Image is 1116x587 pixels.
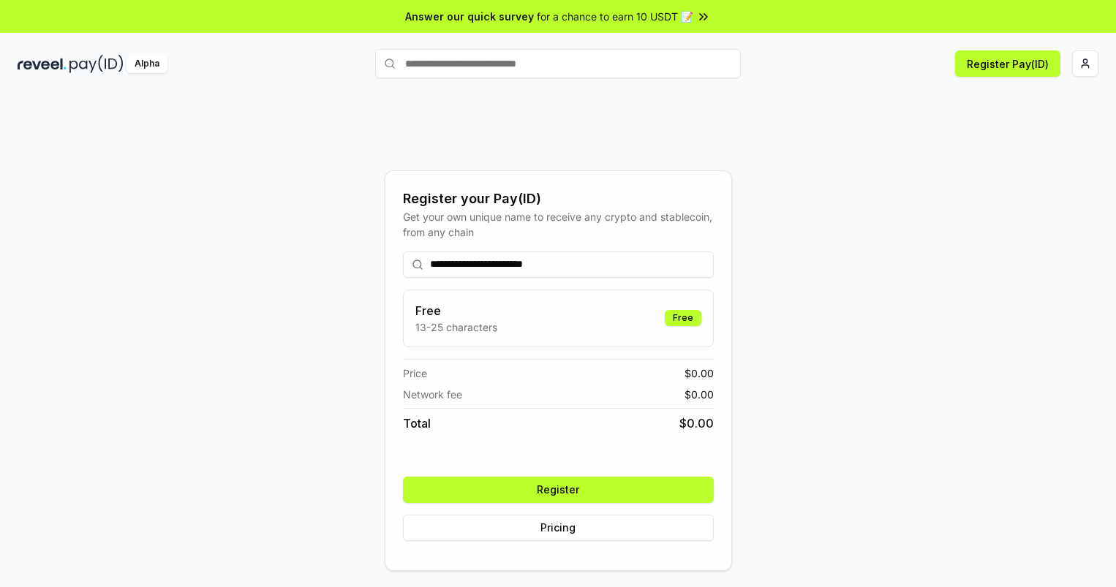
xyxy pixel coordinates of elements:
[403,414,431,432] span: Total
[403,209,714,240] div: Get your own unique name to receive any crypto and stablecoin, from any chain
[665,310,701,326] div: Free
[415,302,497,319] h3: Free
[415,319,497,335] p: 13-25 characters
[127,55,167,73] div: Alpha
[955,50,1060,77] button: Register Pay(ID)
[403,387,462,402] span: Network fee
[679,414,714,432] span: $ 0.00
[537,9,693,24] span: for a chance to earn 10 USDT 📝
[403,189,714,209] div: Register your Pay(ID)
[403,366,427,381] span: Price
[403,515,714,541] button: Pricing
[685,366,714,381] span: $ 0.00
[69,55,124,73] img: pay_id
[403,477,714,503] button: Register
[18,55,67,73] img: reveel_dark
[685,387,714,402] span: $ 0.00
[405,9,534,24] span: Answer our quick survey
